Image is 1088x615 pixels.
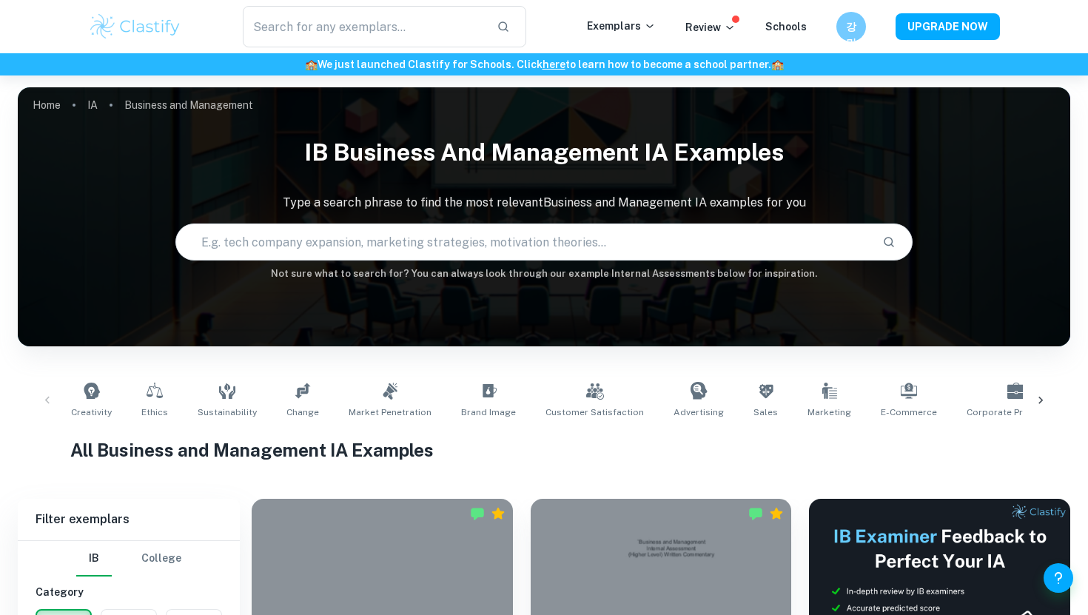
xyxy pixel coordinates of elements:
img: Marked [748,506,763,521]
h6: Category [36,584,222,600]
span: Sustainability [198,406,257,419]
span: 🏫 [305,58,318,70]
a: Home [33,95,61,115]
input: E.g. tech company expansion, marketing strategies, motivation theories... [176,221,870,263]
span: Advertising [674,406,724,419]
span: Corporate Profitability [967,406,1065,419]
button: Help and Feedback [1044,563,1073,593]
p: Type a search phrase to find the most relevant Business and Management IA examples for you [18,194,1070,212]
div: Premium [769,506,784,521]
span: Customer Satisfaction [545,406,644,419]
button: IB [76,541,112,577]
h6: Filter exemplars [18,499,240,540]
h1: All Business and Management IA Examples [70,437,1018,463]
img: Clastify logo [88,12,182,41]
button: UPGRADE NOW [896,13,1000,40]
span: Marketing [807,406,851,419]
h6: We just launched Clastify for Schools. Click to learn how to become a school partner. [3,56,1085,73]
a: IA [87,95,98,115]
span: Market Penetration [349,406,431,419]
a: here [543,58,565,70]
button: 강민 [836,12,866,41]
span: E-commerce [881,406,937,419]
h6: Not sure what to search for? You can always look through our example Internal Assessments below f... [18,266,1070,281]
h1: IB Business and Management IA examples [18,129,1070,176]
div: Filter type choice [76,541,181,577]
a: Schools [765,21,807,33]
button: Search [876,229,901,255]
span: Sales [753,406,778,419]
p: Review [685,19,736,36]
p: Exemplars [587,18,656,34]
img: Marked [470,506,485,521]
input: Search for any exemplars... [243,6,485,47]
span: Creativity [71,406,112,419]
span: Change [286,406,319,419]
button: College [141,541,181,577]
h6: 강민 [843,19,860,35]
span: Brand Image [461,406,516,419]
p: Business and Management [124,97,253,113]
span: Ethics [141,406,168,419]
div: Premium [491,506,506,521]
span: 🏫 [771,58,784,70]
